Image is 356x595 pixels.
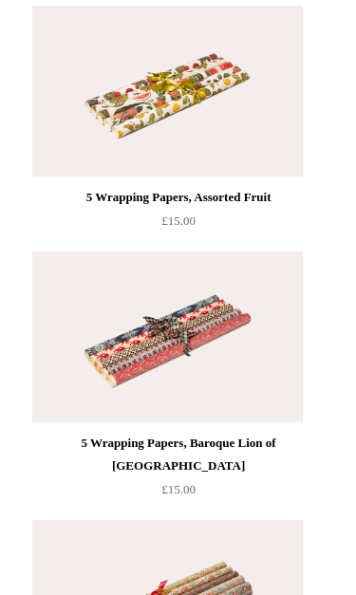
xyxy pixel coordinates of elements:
a: 5 Wrapping Papers, Assorted Fruit 5 Wrapping Papers, Assorted Fruit [70,7,340,177]
img: 5 Wrapping Papers, Baroque Lion of Venice [32,252,302,423]
a: 5 Wrapping Papers, Assorted Fruit £15.00 [70,177,286,233]
a: 5 Wrapping Papers, Baroque Lion of [GEOGRAPHIC_DATA] £15.00 [70,423,286,502]
div: 5 Wrapping Papers, Baroque Lion of [GEOGRAPHIC_DATA] [75,433,281,478]
img: 5 Wrapping Papers, Assorted Fruit [32,7,302,177]
span: £15.00 [161,483,196,497]
a: 5 Wrapping Papers, Baroque Lion of Venice 5 Wrapping Papers, Baroque Lion of Venice [70,252,340,423]
span: £15.00 [161,214,196,229]
div: 5 Wrapping Papers, Assorted Fruit [75,187,281,210]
